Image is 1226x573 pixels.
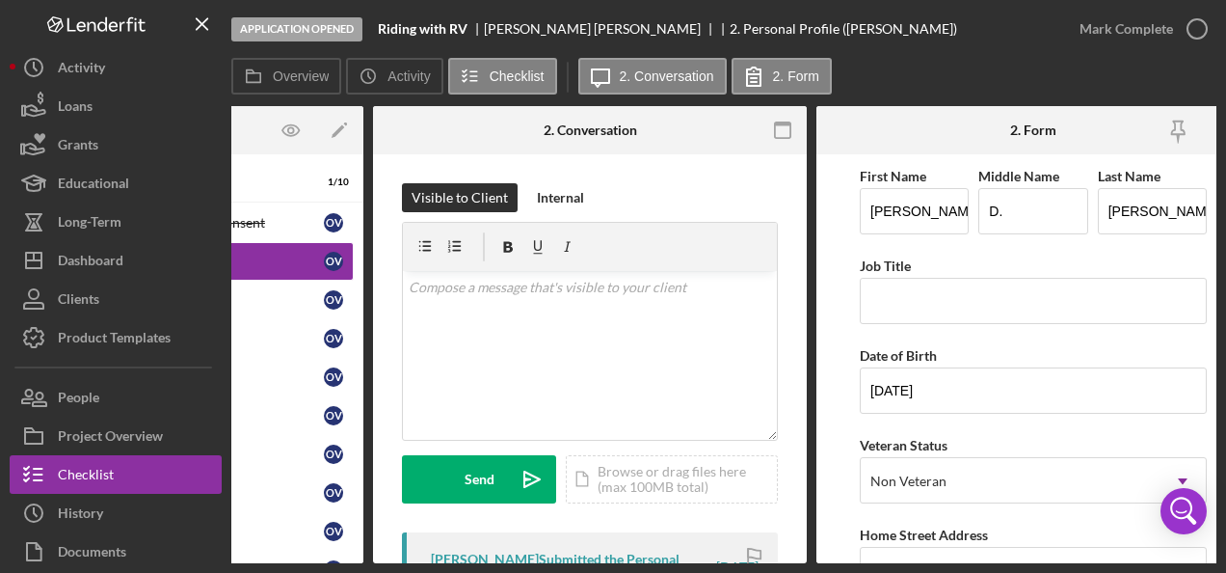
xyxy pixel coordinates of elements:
button: Loans [10,87,222,125]
div: O V [324,329,343,348]
button: Project Overview [10,417,222,455]
div: Activity [58,48,105,92]
button: Activity [346,58,442,95]
button: 2. Form [732,58,832,95]
div: O V [324,406,343,425]
button: Internal [527,183,594,212]
div: Visible to Client [412,183,508,212]
button: History [10,494,222,532]
button: Product Templates [10,318,222,357]
label: 2. Conversation [620,68,714,84]
div: O V [324,522,343,541]
div: Loans [58,87,93,130]
div: 2. Form [1010,123,1056,138]
div: Send [465,455,494,504]
div: Grants [58,125,98,169]
label: Date of Birth [860,347,937,364]
button: Grants [10,125,222,164]
button: Documents [10,532,222,571]
button: Visible to Client [402,183,518,212]
button: Activity [10,48,222,87]
button: 2. Conversation [578,58,727,95]
div: O V [324,368,343,387]
div: Mark Complete [1079,10,1173,48]
div: Project Overview [58,417,163,460]
div: Product Templates [58,318,171,362]
div: 1 / 10 [314,177,349,188]
label: Middle Name [978,168,1059,184]
div: Application Opened [231,17,362,41]
div: O V [324,213,343,232]
b: Riding with RV [378,21,467,37]
label: First Name [860,168,926,184]
label: Home Street Address [860,527,988,543]
div: Long-Term [58,203,121,246]
div: Dashboard [58,241,123,285]
label: Overview [273,68,329,84]
button: People [10,378,222,417]
button: Send [402,455,556,504]
div: O V [324,252,343,271]
button: Educational [10,164,222,203]
button: Long-Term [10,203,222,241]
label: Last Name [1098,168,1160,184]
div: Educational [58,164,129,207]
div: History [58,494,103,537]
div: Internal [537,183,584,212]
div: Open Intercom Messenger [1160,488,1207,534]
div: O V [324,445,343,464]
div: People [58,378,99,422]
div: O V [324,483,343,503]
button: Checklist [448,58,557,95]
div: 2. Personal Profile ([PERSON_NAME]) [730,21,957,37]
div: O V [324,290,343,310]
div: Non Veteran [870,474,946,489]
label: Checklist [490,68,545,84]
div: 2. Conversation [544,123,637,138]
label: Activity [387,68,430,84]
div: Checklist [58,455,114,499]
div: [PERSON_NAME] [PERSON_NAME] [484,21,717,37]
button: Clients [10,280,222,318]
button: Dashboard [10,241,222,280]
label: Job Title [860,258,911,274]
button: Overview [231,58,341,95]
label: 2. Form [773,68,819,84]
button: Checklist [10,455,222,494]
div: Clients [58,280,99,323]
button: Mark Complete [1060,10,1216,48]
